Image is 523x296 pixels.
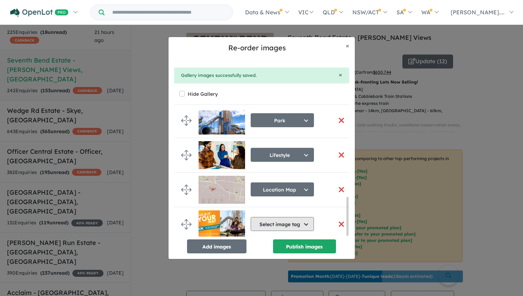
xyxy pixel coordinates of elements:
button: Park [251,113,314,127]
button: Close [339,72,342,78]
span: [PERSON_NAME].... [451,9,504,16]
img: drag.svg [181,219,192,230]
span: × [346,42,349,50]
img: drag.svg [181,185,192,195]
h5: Re-order images [174,43,340,53]
button: Publish images [273,239,336,253]
input: Try estate name, suburb, builder or developer [106,5,231,20]
button: Add images [187,239,246,253]
img: Seventh%20Bend%20Estate%20-%20Weir%20Views___1724893805.png [199,141,245,169]
img: Seventh%20Bend%20Estate%20-%20Weir%20Views___1724900871.png [199,107,245,135]
img: Seventh%20Bend%20Estate%20-%20Weir%20Views___1758517277.png [199,210,245,238]
img: drag.svg [181,150,192,160]
button: Location Map [251,182,314,196]
span: × [339,71,342,79]
img: Openlot PRO Logo White [10,8,69,17]
img: Seventh%20Bend%20Estate%20-%20Weir%20Views%20Location%20map.jpeg [199,176,245,204]
label: Hide Gallery [188,89,218,99]
button: Select image tag [251,217,314,231]
img: drag.svg [181,115,192,126]
div: Gallery images successfully saved. [181,72,342,79]
button: Lifestyle [251,148,314,162]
